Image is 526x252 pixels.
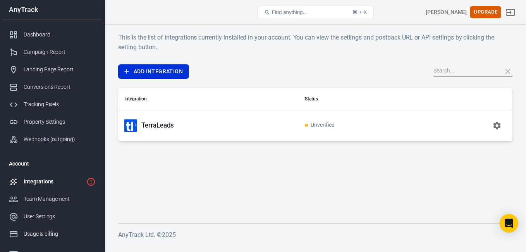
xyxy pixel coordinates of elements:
[3,6,102,13] div: AnyTrack
[272,9,307,15] span: Find anything...
[3,96,102,113] a: Tracking Pixels
[3,173,102,190] a: Integrations
[305,122,335,129] span: Unverified
[141,121,174,129] p: TerraLeads
[352,9,367,15] div: ⌘ + K
[500,214,518,233] div: Open Intercom Messenger
[24,66,96,74] div: Landing Page Report
[3,154,102,173] li: Account
[3,208,102,225] a: User Settings
[299,88,422,110] th: Status
[426,8,467,16] div: Account id: 5JpttKV9
[3,225,102,243] a: Usage & billing
[118,64,189,79] a: Add Integration
[470,6,501,18] button: Upgrade
[433,66,495,76] input: Search...
[24,195,96,203] div: Team Management
[24,118,96,126] div: Property Settings
[3,43,102,61] a: Campaign Report
[118,230,512,240] h6: AnyTrack Ltd. © 2025
[118,33,512,52] h6: This is the list of integrations currently installed in your account. You can view the settings a...
[24,83,96,91] div: Conversions Report
[24,31,96,39] div: Dashboard
[118,88,299,110] th: Integration
[3,131,102,148] a: Webhooks (outgoing)
[501,3,520,22] a: Sign out
[3,78,102,96] a: Conversions Report
[258,6,374,19] button: Find anything...⌘ + K
[3,113,102,131] a: Property Settings
[24,178,83,186] div: Integrations
[3,190,102,208] a: Team Management
[124,119,137,132] img: TerraLeads
[24,135,96,143] div: Webhooks (outgoing)
[24,230,96,238] div: Usage & billing
[24,212,96,221] div: User Settings
[3,26,102,43] a: Dashboard
[24,100,96,109] div: Tracking Pixels
[24,48,96,56] div: Campaign Report
[3,61,102,78] a: Landing Page Report
[86,177,96,186] svg: 1 networks not verified yet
